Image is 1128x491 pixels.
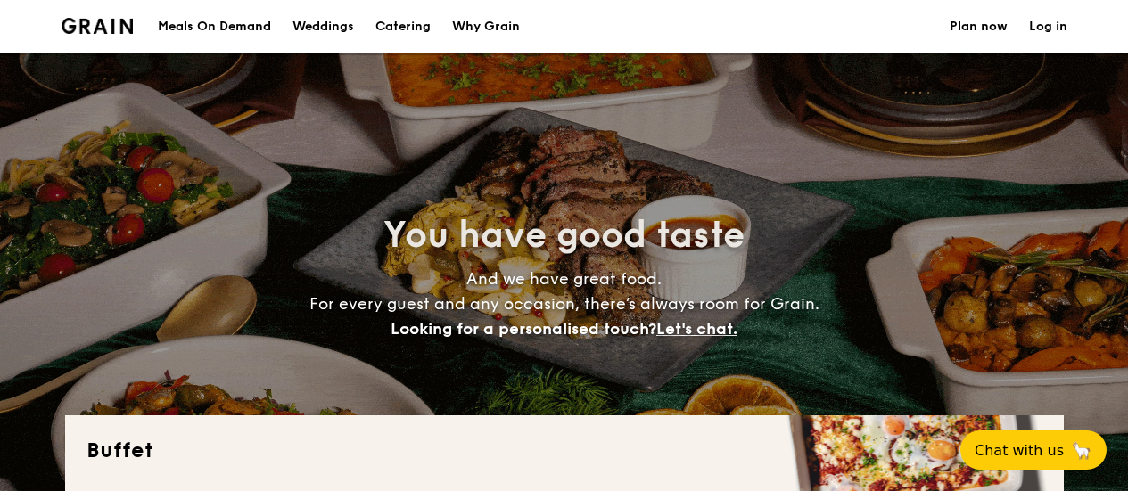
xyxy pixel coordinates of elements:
[656,319,737,339] span: Let's chat.
[309,269,819,339] span: And we have great food. For every guest and any occasion, there’s always room for Grain.
[391,319,656,339] span: Looking for a personalised touch?
[960,430,1107,470] button: Chat with us🦙
[62,18,134,34] img: Grain
[86,437,1042,465] h2: Buffet
[1071,440,1092,461] span: 🦙
[975,442,1064,459] span: Chat with us
[62,18,134,34] a: Logotype
[383,214,745,257] span: You have good taste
